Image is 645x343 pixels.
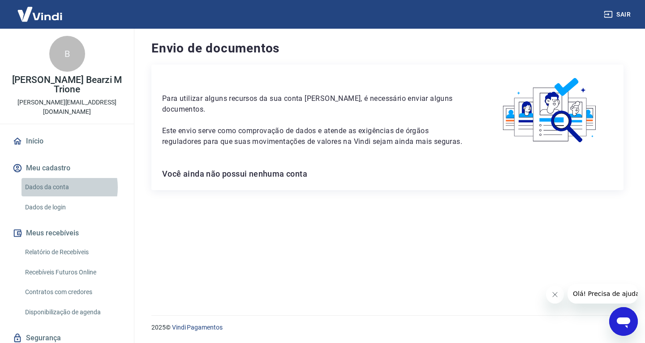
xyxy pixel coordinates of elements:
[11,158,123,178] button: Meu cadastro
[21,243,123,261] a: Relatório de Recebíveis
[11,131,123,151] a: Início
[21,283,123,301] a: Contratos com credores
[7,98,127,117] p: [PERSON_NAME][EMAIL_ADDRESS][DOMAIN_NAME]
[5,6,75,13] span: Olá! Precisa de ajuda?
[488,75,613,146] img: waiting_documents.41d9841a9773e5fdf392cede4d13b617.svg
[21,303,123,321] a: Disponibilização de agenda
[162,126,466,147] p: Este envio serve como comprovação de dados e atende as exigências de órgãos reguladores para que ...
[162,169,613,179] h6: Você ainda não possui nenhuma conta
[49,36,85,72] div: B
[162,93,466,115] p: Para utilizar alguns recursos da sua conta [PERSON_NAME], é necessário enviar alguns documentos.
[11,223,123,243] button: Meus recebíveis
[21,198,123,217] a: Dados de login
[546,286,564,304] iframe: Fechar mensagem
[568,284,638,304] iframe: Mensagem da empresa
[21,178,123,196] a: Dados da conta
[602,6,634,23] button: Sair
[7,75,127,94] p: [PERSON_NAME] Bearzi M Trione
[609,307,638,336] iframe: Botão para abrir a janela de mensagens
[172,324,223,331] a: Vindi Pagamentos
[11,0,69,28] img: Vindi
[151,39,623,57] h4: Envio de documentos
[21,263,123,282] a: Recebíveis Futuros Online
[151,323,623,332] p: 2025 ©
